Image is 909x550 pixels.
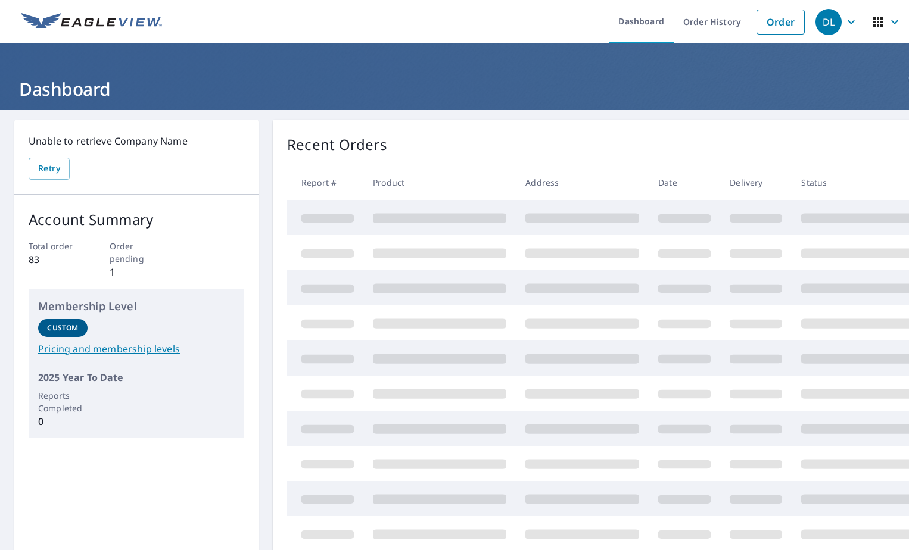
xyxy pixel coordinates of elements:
div: DL [815,9,842,35]
th: Report # [287,165,363,200]
p: Reports Completed [38,389,88,414]
p: Account Summary [29,209,244,230]
p: Unable to retrieve Company Name [29,134,244,148]
p: Recent Orders [287,134,387,155]
p: Total order [29,240,83,252]
h1: Dashboard [14,77,895,101]
span: Retry [38,161,60,176]
p: 2025 Year To Date [38,370,235,385]
p: 83 [29,252,83,267]
th: Product [363,165,516,200]
th: Address [516,165,649,200]
a: Order [757,10,805,35]
p: Order pending [110,240,164,265]
button: Retry [29,158,70,180]
p: Membership Level [38,298,235,314]
th: Date [649,165,720,200]
p: 1 [110,265,164,279]
p: 0 [38,414,88,429]
p: Custom [47,323,78,333]
img: EV Logo [21,13,162,31]
a: Pricing and membership levels [38,342,235,356]
th: Delivery [720,165,792,200]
